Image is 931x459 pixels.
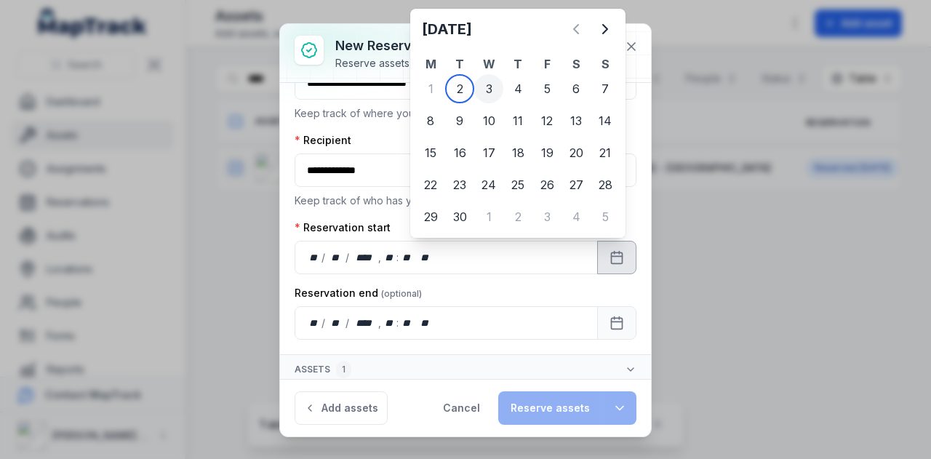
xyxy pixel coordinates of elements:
[416,106,445,135] div: 8
[562,74,591,103] div: 6
[345,316,351,330] div: /
[321,250,327,265] div: /
[532,138,562,167] div: Friday 19 September 2025
[396,250,400,265] div: :
[416,106,445,135] div: Monday 8 September 2025
[416,15,620,265] div: September 2025
[562,202,591,231] div: 4
[327,250,346,265] div: month,
[503,138,532,167] div: Thursday 18 September 2025
[351,250,377,265] div: year,
[503,234,532,263] div: 9
[474,106,503,135] div: 10
[532,55,562,73] th: F
[295,153,636,187] input: :rlg:-form-item-label
[445,234,474,263] div: 7
[307,316,321,330] div: day,
[474,234,503,263] div: 8
[591,202,620,231] div: 5
[503,234,532,263] div: Thursday 9 October 2025
[400,316,415,330] div: minute,
[474,55,503,73] th: W
[295,105,636,121] p: Keep track of where your assets are located.
[591,55,620,73] th: S
[474,234,503,263] div: Wednesday 8 October 2025
[532,138,562,167] div: 19
[474,202,503,231] div: 1
[295,286,422,300] label: Reservation end
[400,250,415,265] div: minute,
[474,74,503,103] div: Wednesday 3 September 2025
[591,74,620,103] div: Sunday 7 September 2025
[416,138,445,167] div: 15
[416,170,445,199] div: Monday 22 September 2025
[591,234,620,263] div: Sunday 12 October 2025
[416,74,445,103] div: Monday 1 September 2025
[474,202,503,231] div: Wednesday 1 October 2025
[532,170,562,199] div: Friday 26 September 2025
[503,106,532,135] div: Thursday 11 September 2025
[562,15,591,44] button: Previous
[336,361,351,378] div: 1
[562,170,591,199] div: Saturday 27 September 2025
[445,55,474,73] th: T
[295,193,636,209] p: Keep track of who has your assets.
[503,74,532,103] div: 4
[445,170,474,199] div: Tuesday 23 September 2025
[474,170,503,199] div: 24
[295,220,391,235] label: Reservation start
[503,55,532,73] th: T
[562,170,591,199] div: 27
[416,74,445,103] div: 1
[416,55,620,265] table: September 2025
[345,250,351,265] div: /
[378,250,383,265] div: ,
[417,316,433,330] div: am/pm,
[503,202,532,231] div: Thursday 2 October 2025
[562,55,591,73] th: S
[383,250,397,265] div: hour,
[416,15,620,298] div: Calendar
[532,234,562,263] div: 10
[503,74,532,103] div: Thursday 4 September 2025
[416,170,445,199] div: 22
[327,316,346,330] div: month,
[562,138,591,167] div: Saturday 20 September 2025
[591,138,620,167] div: 21
[591,106,620,135] div: Sunday 14 September 2025
[532,202,562,231] div: 3
[378,316,383,330] div: ,
[335,56,528,71] div: Reserve assets for a person or location.
[307,250,321,265] div: day,
[295,391,388,425] button: Add assets
[445,74,474,103] div: Today, Tuesday 2 September 2025, First available date
[417,250,433,265] div: am/pm,
[474,106,503,135] div: Wednesday 10 September 2025
[591,170,620,199] div: 28
[591,138,620,167] div: Sunday 21 September 2025
[503,170,532,199] div: 25
[321,316,327,330] div: /
[474,138,503,167] div: Wednesday 17 September 2025
[597,306,636,340] button: Calendar
[445,138,474,167] div: 16
[445,202,474,231] div: Tuesday 30 September 2025
[474,74,503,103] div: 3
[591,234,620,263] div: 12
[445,74,474,103] div: 2
[532,234,562,263] div: Friday 10 October 2025
[532,202,562,231] div: Friday 3 October 2025
[503,170,532,199] div: Thursday 25 September 2025
[474,170,503,199] div: Wednesday 24 September 2025
[562,106,591,135] div: Saturday 13 September 2025
[416,202,445,231] div: 29
[416,138,445,167] div: Monday 15 September 2025
[597,241,636,274] button: Calendar
[503,202,532,231] div: 2
[532,74,562,103] div: 5
[562,138,591,167] div: 20
[445,106,474,135] div: 9
[532,74,562,103] div: Friday 5 September 2025
[532,170,562,199] div: 26
[383,316,397,330] div: hour,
